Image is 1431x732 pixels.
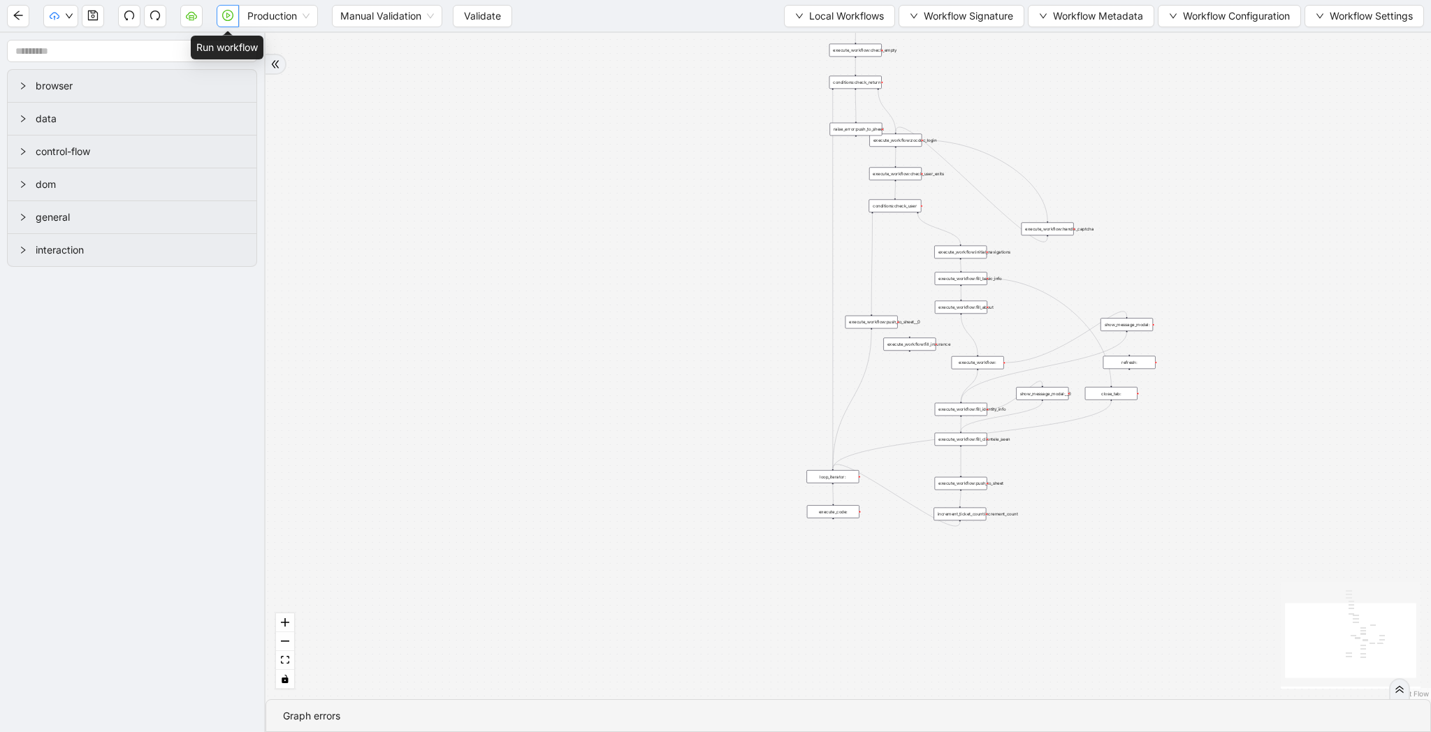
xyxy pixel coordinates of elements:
[935,301,987,314] div: execute_workflow:fill_about
[829,76,882,89] div: conditions:check_return
[82,5,104,27] button: save
[869,133,922,147] div: execute_workflow:zocdoc_login
[191,36,263,59] div: Run workflow
[144,5,166,27] button: redo
[186,10,197,21] span: cloud-server
[8,234,256,266] div: interaction
[8,136,256,168] div: control-flow
[8,201,256,233] div: general
[283,708,1414,724] div: Graph errors
[1039,12,1047,20] span: down
[935,403,987,416] div: execute_workflow:fill_identity_info
[36,242,245,258] span: interaction
[795,12,804,20] span: down
[961,401,1043,431] g: Edge from show_message_modal:__0 to execute_workflow:fill_clientele_seen
[1053,8,1143,24] span: Workflow Metadata
[935,477,987,490] div: execute_workflow:push_to_sheet
[36,111,245,126] span: data
[1305,5,1424,27] button: downWorkflow Settings
[453,5,512,27] button: Validate
[8,168,256,200] div: dom
[829,523,838,532] span: plus-circle
[833,464,960,526] g: Edge from increment_ticket_count:increment_count to loop_iterator:
[935,433,987,446] div: execute_workflow:fill_clientele_seen
[1330,8,1413,24] span: Workflow Settings
[869,167,922,180] div: execute_workflow:check_user_exits
[13,10,24,21] span: arrow-left
[36,177,245,192] span: dom
[961,260,961,271] g: Edge from execute_workflow:initial_navigations to execute_workflow:fill_basic_info
[1158,5,1301,27] button: downWorkflow Configuration
[124,10,135,21] span: undo
[270,59,280,69] span: double-right
[869,199,921,212] div: conditions:check_user
[1125,374,1134,383] span: plus-circle
[1316,12,1324,20] span: down
[855,90,856,122] g: Edge from conditions:check_return to raise_error:push_to_sheet
[65,12,73,20] span: down
[833,330,871,469] g: Edge from execute_workflow:push_to_sheet__0 to loop_iterator:
[807,505,859,518] div: execute_code:plus-circle
[806,470,859,483] div: loop_iterator:
[924,8,1013,24] span: Workflow Signature
[247,6,310,27] span: Production
[1085,387,1138,400] div: close_tab:
[883,337,936,351] div: execute_workflow:fill_insuranceplus-circle
[961,332,1126,402] g: Edge from show_message_modal: to execute_workflow:fill_identity_info
[1022,222,1074,235] div: execute_workflow:handle_captcha
[276,651,294,670] button: fit view
[896,127,1047,242] g: Edge from execute_workflow:handle_captcha to execute_workflow:zocdoc_login
[883,337,936,351] div: execute_workflow:fill_insurance
[19,82,27,90] span: right
[934,246,987,259] div: execute_workflow:initial_navigations
[43,5,78,27] button: cloud-uploaddown
[829,44,882,57] div: execute_workflow:check_empty
[829,123,882,136] div: raise_error:push_to_sheet
[7,5,29,27] button: arrow-left
[19,246,27,254] span: right
[934,508,986,521] div: increment_ticket_count:increment_count
[952,356,1004,369] div: execute_workflow:
[1169,12,1177,20] span: down
[906,356,915,365] span: plus-circle
[50,11,59,21] span: cloud-upload
[784,5,895,27] button: downLocal Workflows
[8,103,256,135] div: data
[8,70,256,102] div: browser
[1101,318,1153,331] div: show_message_modal:
[19,213,27,221] span: right
[464,8,501,24] span: Validate
[150,10,161,21] span: redo
[845,316,898,329] div: execute_workflow:push_to_sheet__0
[935,272,987,286] div: execute_workflow:fill_basic_info
[1016,387,1068,400] div: show_message_modal:__0
[222,10,233,21] span: play-circle
[276,632,294,651] button: zoom out
[1103,356,1156,369] div: refresh:
[895,182,896,198] g: Edge from execute_workflow:check_user_exits to conditions:check_user
[36,78,245,94] span: browser
[809,8,884,24] span: Local Workflows
[829,123,882,136] div: raise_error:push_to_sheetplus-circle
[276,670,294,689] button: toggle interactivity
[910,12,918,20] span: down
[1103,356,1156,369] div: refresh:plus-circle
[1028,5,1154,27] button: downWorkflow Metadata
[807,505,859,518] div: execute_code:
